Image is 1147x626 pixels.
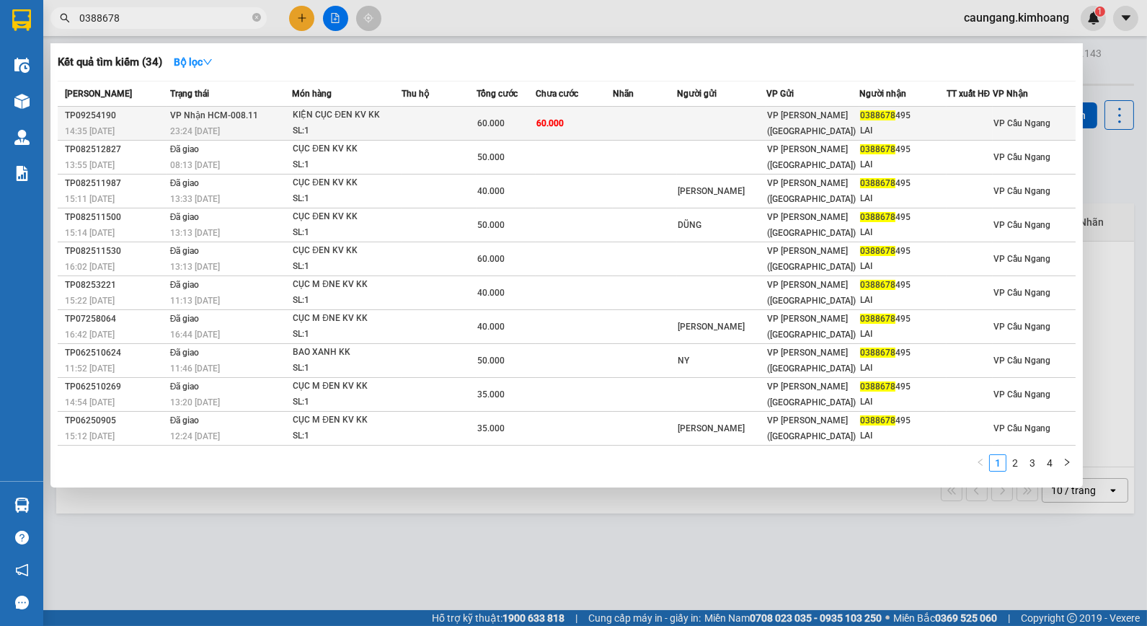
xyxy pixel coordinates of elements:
[860,244,946,259] div: 495
[293,141,401,157] div: CỤC ĐEN KV KK
[14,498,30,513] img: warehouse-icon
[170,110,258,120] span: VP Nhận HCM-008.11
[170,178,200,188] span: Đã giao
[252,13,261,22] span: close-circle
[79,10,249,26] input: Tìm tên, số ĐT hoặc mã đơn
[993,186,1050,196] span: VP Cầu Ngang
[993,322,1050,332] span: VP Cầu Ngang
[293,277,401,293] div: CỤC M ĐNE KV KK
[65,194,115,204] span: 15:11 [DATE]
[14,166,30,181] img: solution-icon
[170,144,200,154] span: Đã giao
[293,428,401,444] div: SL: 1
[65,278,166,293] div: TP08253221
[6,48,211,76] p: NHẬN:
[1058,454,1076,472] li: Next Page
[170,280,200,290] span: Đã giao
[170,89,209,99] span: Trạng thái
[65,345,166,361] div: TP062510624
[477,423,505,433] span: 35.000
[993,288,1050,298] span: VP Cầu Ngang
[767,280,856,306] span: VP [PERSON_NAME] ([GEOGRAPHIC_DATA])
[293,327,401,343] div: SL: 1
[477,389,505,400] span: 35.000
[170,382,200,392] span: Đã giao
[860,280,895,290] span: 0388678
[162,50,224,74] button: Bộ lọcdown
[678,184,766,199] div: [PERSON_NAME]
[170,296,220,306] span: 11:13 [DATE]
[15,596,29,609] span: message
[860,191,946,206] div: LAI
[65,160,115,170] span: 13:55 [DATE]
[14,58,30,73] img: warehouse-icon
[293,413,401,428] div: CỤC M ĐEN KV KK
[65,108,166,123] div: TP09254190
[1006,454,1024,472] li: 2
[170,397,220,407] span: 13:20 [DATE]
[993,118,1050,128] span: VP Cầu Ngang
[170,330,220,340] span: 16:44 [DATE]
[678,353,766,369] div: NY
[293,157,401,173] div: SL: 1
[12,9,31,31] img: logo-vxr
[536,118,564,128] span: 60.000
[1024,455,1040,471] a: 3
[1042,455,1058,471] a: 4
[860,382,895,392] span: 0388678
[65,244,166,259] div: TP082511530
[993,389,1050,400] span: VP Cầu Ngang
[860,314,895,324] span: 0388678
[293,345,401,361] div: BAO XANH KK
[972,454,989,472] li: Previous Page
[65,312,166,327] div: TP07258064
[993,89,1028,99] span: VP Nhận
[477,322,505,332] span: 40.000
[170,194,220,204] span: 13:33 [DATE]
[65,142,166,157] div: TP082512827
[860,379,946,394] div: 495
[6,48,145,76] span: VP [PERSON_NAME] ([GEOGRAPHIC_DATA])
[860,246,895,256] span: 0388678
[990,455,1006,471] a: 1
[14,130,30,145] img: warehouse-icon
[767,314,856,340] span: VP [PERSON_NAME] ([GEOGRAPHIC_DATA])
[170,212,200,222] span: Đã giao
[860,361,946,376] div: LAI
[993,356,1050,366] span: VP Cầu Ngang
[60,13,70,23] span: search
[65,431,115,441] span: 15:12 [DATE]
[989,454,1006,472] li: 1
[15,563,29,577] span: notification
[170,363,220,374] span: 11:46 [DATE]
[170,314,200,324] span: Đã giao
[860,225,946,240] div: LAI
[65,296,115,306] span: 15:22 [DATE]
[993,152,1050,162] span: VP Cầu Ngang
[293,191,401,207] div: SL: 1
[65,330,115,340] span: 16:42 [DATE]
[1007,455,1023,471] a: 2
[293,209,401,225] div: CỤC ĐEN KV KK
[860,142,946,157] div: 495
[860,259,946,274] div: LAI
[860,312,946,327] div: 495
[477,220,505,230] span: 50.000
[65,363,115,374] span: 11:52 [DATE]
[1063,458,1071,467] span: right
[678,421,766,436] div: [PERSON_NAME]
[293,243,401,259] div: CỤC ĐEN KV KK
[859,89,906,99] span: Người nhận
[293,259,401,275] div: SL: 1
[677,89,717,99] span: Người gửi
[477,118,505,128] span: 60.000
[477,254,505,264] span: 60.000
[203,57,213,67] span: down
[48,8,167,22] strong: BIÊN NHẬN GỬI HÀNG
[767,178,856,204] span: VP [PERSON_NAME] ([GEOGRAPHIC_DATA])
[860,428,946,444] div: LAI
[293,379,401,394] div: CỤC M ĐEN KV KK
[860,144,895,154] span: 0388678
[292,89,332,99] span: Món hàng
[860,212,895,222] span: 0388678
